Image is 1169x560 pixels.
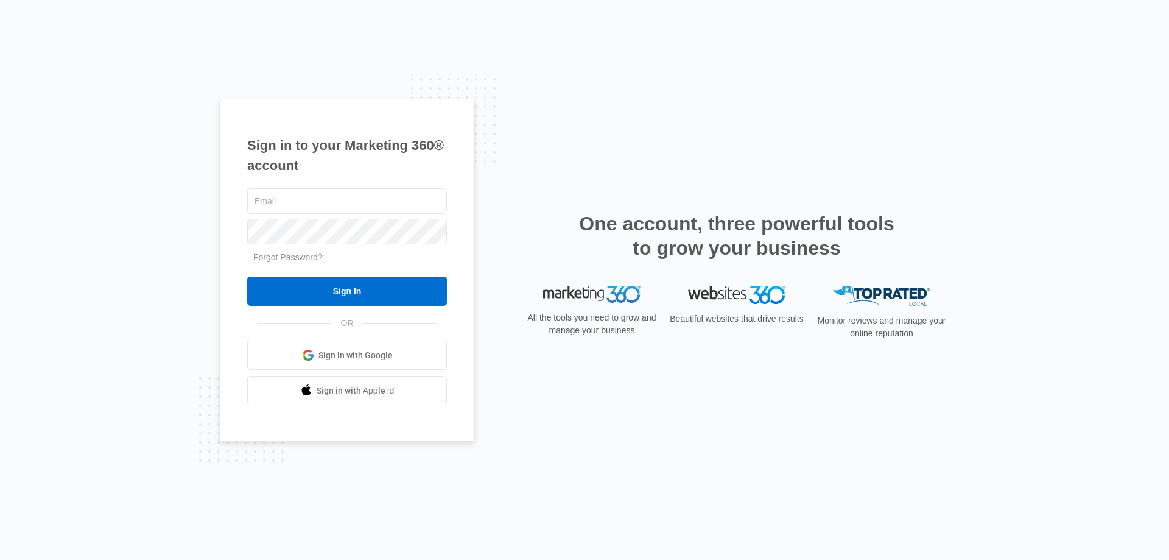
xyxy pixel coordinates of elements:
[575,211,898,260] h2: One account, three powerful tools to grow your business
[318,349,393,362] span: Sign in with Google
[247,277,447,306] input: Sign In
[253,252,323,262] a: Forgot Password?
[247,188,447,214] input: Email
[247,376,447,405] a: Sign in with Apple Id
[332,317,362,330] span: OR
[813,314,950,340] p: Monitor reviews and manage your online reputation
[688,286,785,303] img: Websites 360
[247,135,447,175] h1: Sign in to your Marketing 360® account
[833,286,930,306] img: Top Rated Local
[543,286,641,303] img: Marketing 360
[669,313,805,325] p: Beautiful websites that drive results
[524,311,660,337] p: All the tools you need to grow and manage your business
[317,385,395,397] span: Sign in with Apple Id
[247,341,447,370] a: Sign in with Google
